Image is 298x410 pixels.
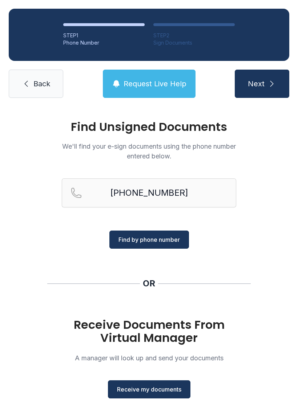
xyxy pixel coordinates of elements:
[248,79,265,89] span: Next
[117,385,181,394] span: Receive my documents
[62,318,236,344] h1: Receive Documents From Virtual Manager
[153,39,235,46] div: Sign Documents
[62,178,236,207] input: Reservation phone number
[143,278,155,289] div: OR
[63,32,145,39] div: STEP 1
[62,141,236,161] p: We'll find your e-sign documents using the phone number entered below.
[118,235,180,244] span: Find by phone number
[153,32,235,39] div: STEP 2
[124,79,186,89] span: Request Live Help
[33,79,50,89] span: Back
[62,121,236,133] h1: Find Unsigned Documents
[62,353,236,363] p: A manager will look up and send your documents
[63,39,145,46] div: Phone Number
